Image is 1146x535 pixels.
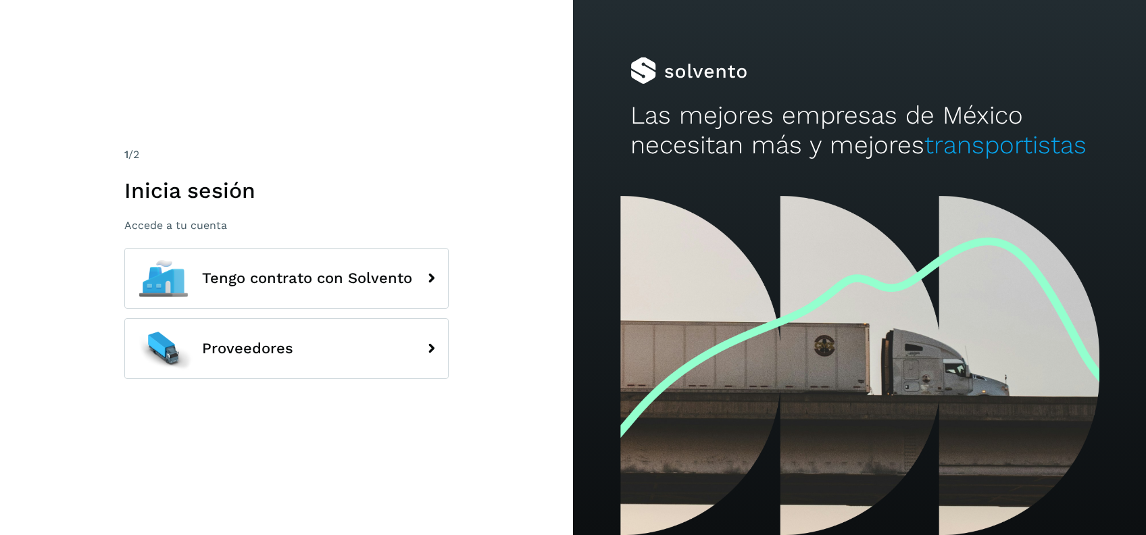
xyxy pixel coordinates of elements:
[924,130,1087,159] span: transportistas
[124,178,449,203] h1: Inicia sesión
[202,270,412,286] span: Tengo contrato con Solvento
[124,219,449,232] p: Accede a tu cuenta
[124,148,128,161] span: 1
[124,147,449,163] div: /2
[124,248,449,309] button: Tengo contrato con Solvento
[630,101,1089,161] h2: Las mejores empresas de México necesitan más y mejores
[202,340,293,357] span: Proveedores
[124,318,449,379] button: Proveedores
